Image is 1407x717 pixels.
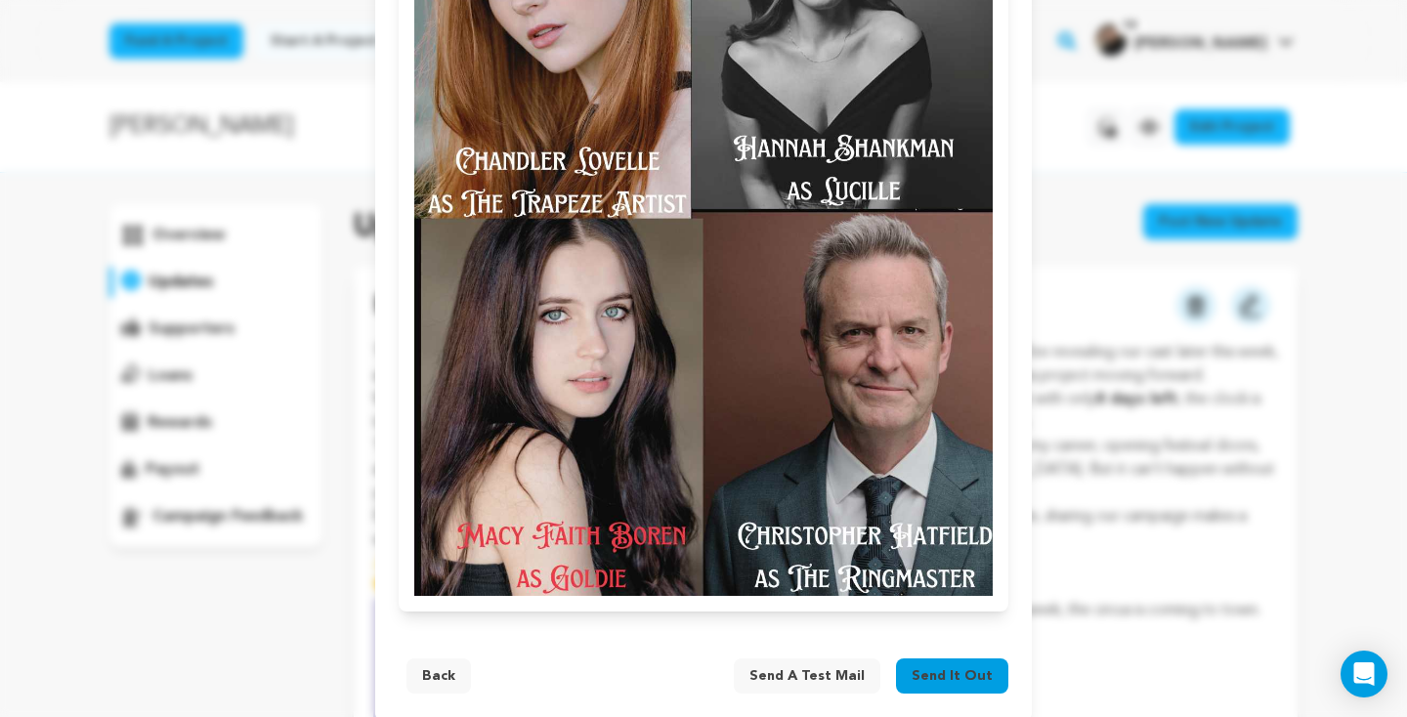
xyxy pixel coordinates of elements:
span: Send a test mail [749,666,865,686]
button: Send a test mail [734,658,880,694]
button: Back [406,658,471,694]
button: Send it out [896,658,1008,694]
div: Open Intercom Messenger [1341,651,1387,697]
span: Send it out [912,666,993,686]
